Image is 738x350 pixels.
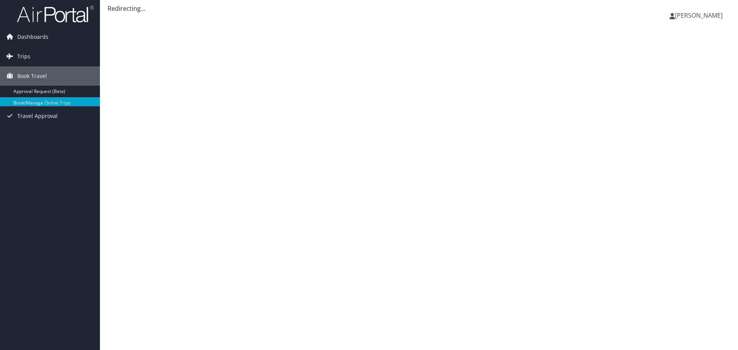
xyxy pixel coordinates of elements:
[17,66,47,86] span: Book Travel
[17,47,30,66] span: Trips
[670,4,730,27] a: [PERSON_NAME]
[17,5,94,23] img: airportal-logo.png
[108,4,730,13] div: Redirecting...
[17,106,58,126] span: Travel Approval
[17,27,48,46] span: Dashboards
[675,11,723,20] span: [PERSON_NAME]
